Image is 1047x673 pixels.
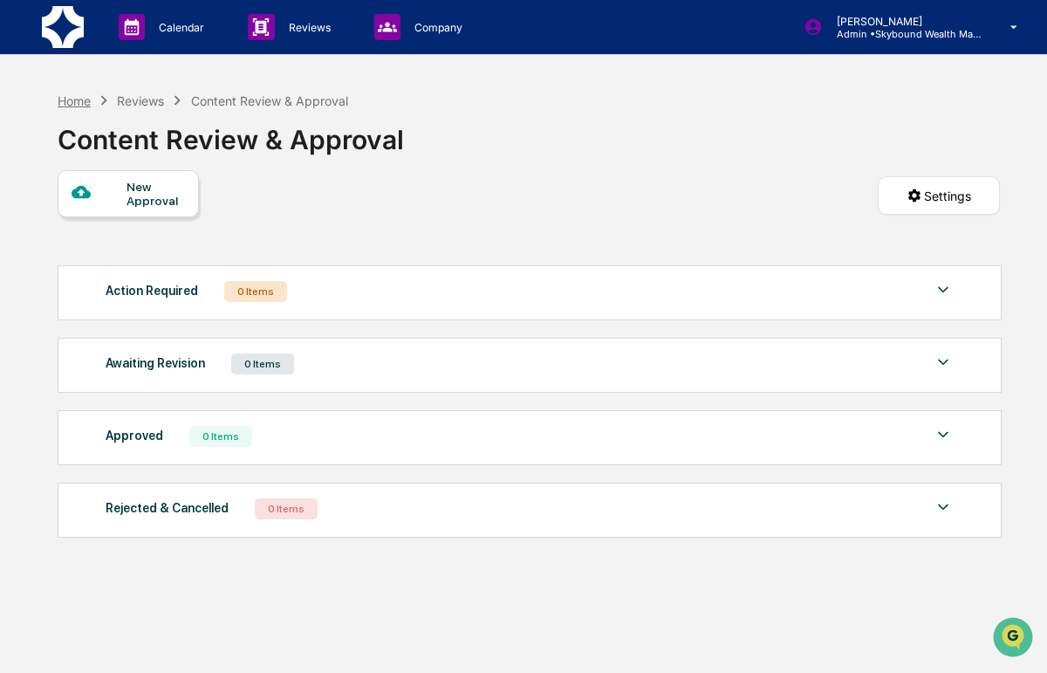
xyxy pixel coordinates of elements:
button: Settings [878,176,1000,215]
span: Pylon [174,295,211,308]
div: 🖐️ [17,221,31,235]
img: caret [933,279,954,300]
span: Attestations [144,219,216,237]
div: Awaiting Revision [106,352,205,374]
a: 🔎Data Lookup [10,245,117,277]
p: Company [400,21,471,34]
a: 🗄️Attestations [120,212,223,244]
div: Reviews [117,93,164,108]
div: Content Review & Approval [58,110,404,155]
img: logo [42,6,84,48]
img: 1746055101610-c473b297-6a78-478c-a979-82029cc54cd1 [17,133,49,164]
p: [PERSON_NAME] [823,15,985,28]
div: New Approval [127,180,185,208]
div: Content Review & Approval [191,93,348,108]
a: 🖐️Preclearance [10,212,120,244]
div: 0 Items [189,426,252,447]
iframe: Open customer support [991,615,1038,663]
p: Reviews [275,21,339,34]
img: caret [933,424,954,445]
div: 🗄️ [127,221,140,235]
img: caret [933,497,954,518]
p: Admin • Skybound Wealth Management [823,28,985,40]
input: Clear [45,79,288,97]
span: Data Lookup [35,252,110,270]
div: Start new chat [59,133,286,150]
div: Rejected & Cancelled [106,497,229,519]
div: 0 Items [255,498,318,519]
img: caret [933,352,954,373]
p: Calendar [145,21,213,34]
a: Powered byPylon [123,294,211,308]
div: We're available if you need us! [59,150,221,164]
div: 0 Items [224,281,287,302]
span: Preclearance [35,219,113,237]
button: Start new chat [297,138,318,159]
div: 🔎 [17,254,31,268]
div: Action Required [106,279,198,302]
p: How can we help? [17,36,318,64]
div: 0 Items [231,354,294,374]
div: Home [58,93,91,108]
div: Approved [106,424,163,447]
